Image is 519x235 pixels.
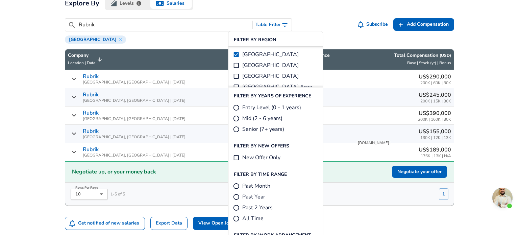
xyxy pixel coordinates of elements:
[356,18,391,31] button: Subscribe
[242,154,280,162] span: New Offer Only
[150,217,188,230] a: Export Data
[234,171,287,178] p: Filter By Time Range
[439,188,448,200] button: 1
[83,146,99,152] a: Rubrik
[71,189,108,200] div: 10
[83,153,186,158] span: [GEOGRAPHIC_DATA], [GEOGRAPHIC_DATA] | [DATE]
[419,146,451,154] p: US$189,000
[440,53,451,58] button: (USD)
[419,136,451,140] span: 130K | 12K | 13K
[234,37,276,43] p: Filter By Region
[79,21,250,29] input: Search City, Tag, Etc
[242,214,264,222] span: All Time
[419,81,451,85] span: 200K | 60K | 30K
[242,182,270,190] span: Past Month
[407,20,449,29] span: Add Compensation
[83,73,99,79] a: Rubrik
[242,50,299,58] span: [GEOGRAPHIC_DATA]
[68,60,95,66] span: Location | Date
[83,128,99,134] a: Rubrik
[419,73,451,81] p: US$290,000
[419,127,451,136] p: US$155,000
[65,183,125,200] div: 1 - 5 of 5
[242,125,284,133] span: Senior (7+ years)
[242,204,273,212] span: Past 2 Years
[68,52,95,59] p: Company
[407,60,451,66] span: Base | Stock (yr) | Bonus
[193,217,240,230] a: View Open Jobs
[419,154,451,158] span: 176K | 13K | N/A
[419,99,451,103] span: 200K | 15K | 30K
[83,110,99,116] a: Rubrik
[83,117,186,121] span: [GEOGRAPHIC_DATA], [GEOGRAPHIC_DATA] | [DATE]
[242,83,312,91] span: [GEOGRAPHIC_DATA] Area
[356,52,451,67] span: Total Compensation (USD) Base | Stock (yr) | Bonus
[83,135,186,139] span: [GEOGRAPHIC_DATA], [GEOGRAPHIC_DATA] | [DATE]
[418,109,451,117] p: US$390,000
[65,161,454,183] a: Negotiate up, or your money backFacebook+$25kSalesforce+$19kAmazon+$13kNegotiate your offer
[68,52,104,67] span: CompanyLocation | Date
[83,80,186,85] span: [GEOGRAPHIC_DATA], [GEOGRAPHIC_DATA] | [DATE]
[234,93,311,99] p: Filter By Years Of Experience
[242,72,299,80] span: [GEOGRAPHIC_DATA]
[234,143,289,149] p: Filter By New Offers
[242,193,265,201] span: Past Year
[83,98,186,103] span: [GEOGRAPHIC_DATA], [GEOGRAPHIC_DATA] | [DATE]
[253,19,292,31] button: Toggle Search Filters
[242,61,299,69] span: [GEOGRAPHIC_DATA]
[242,114,282,122] span: Mid (2 - 6 years)
[66,37,119,42] span: [GEOGRAPHIC_DATA]
[397,168,442,176] span: Negotiate your offer
[418,117,451,122] span: 200K | 160K | 30K
[75,186,98,190] label: Rows Per Page
[111,0,117,6] img: levels.fyi logo
[394,52,451,59] p: Total Compensation
[492,188,513,208] div: Open chat
[65,217,145,230] button: Get notified of new salaries
[242,103,301,112] span: Entry Level (0 - 1 years)
[392,166,447,178] button: Negotiate your offer
[83,92,99,98] a: Rubrik
[65,36,126,44] div: [GEOGRAPHIC_DATA]
[419,91,451,99] p: US$245,000
[393,18,454,31] a: Add Compensation
[72,168,156,176] h2: Negotiate up, or your money back
[65,49,454,206] table: Salary Submissions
